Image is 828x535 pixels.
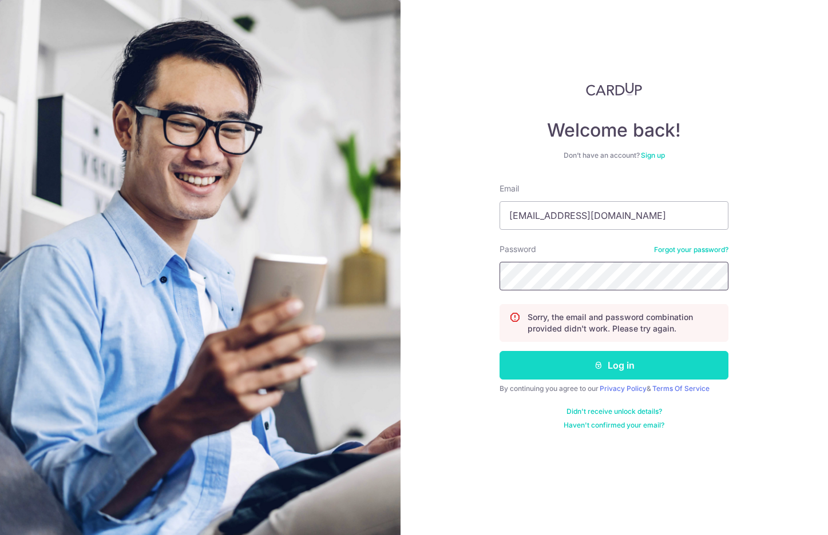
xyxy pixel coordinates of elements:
[652,384,710,393] a: Terms Of Service
[564,421,664,430] a: Haven't confirmed your email?
[500,351,728,380] button: Log in
[600,384,647,393] a: Privacy Policy
[500,151,728,160] div: Don’t have an account?
[528,312,719,334] p: Sorry, the email and password combination provided didn't work. Please try again.
[500,119,728,142] h4: Welcome back!
[641,151,665,159] a: Sign up
[500,201,728,230] input: Enter your Email
[654,245,728,254] a: Forgot your password?
[566,407,662,416] a: Didn't receive unlock details?
[500,243,536,255] label: Password
[500,183,519,194] label: Email
[586,82,642,96] img: CardUp Logo
[500,384,728,393] div: By continuing you agree to our &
